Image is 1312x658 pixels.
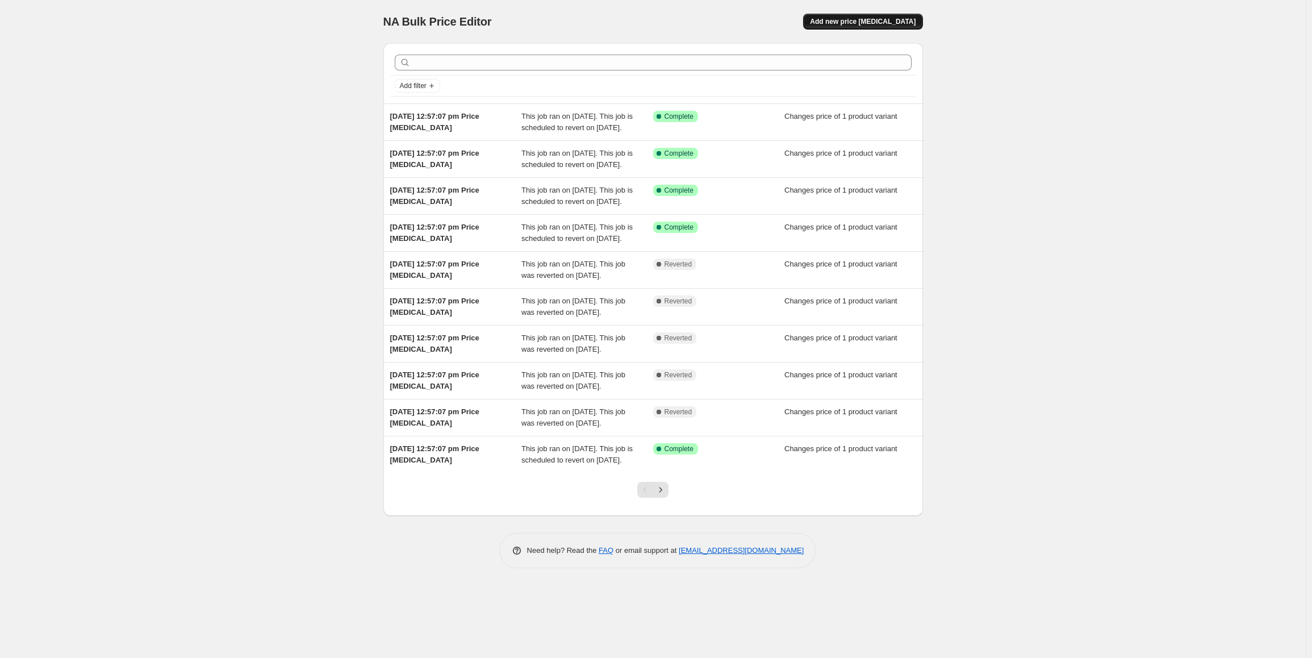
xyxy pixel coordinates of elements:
[803,14,922,30] button: Add new price [MEDICAL_DATA]
[784,407,897,416] span: Changes price of 1 product variant
[653,482,668,498] button: Next
[665,370,692,380] span: Reverted
[521,444,633,464] span: This job ran on [DATE]. This job is scheduled to revert on [DATE].
[521,149,633,169] span: This job ran on [DATE]. This job is scheduled to revert on [DATE].
[390,112,479,132] span: [DATE] 12:57:07 pm Price [MEDICAL_DATA]
[810,17,916,26] span: Add new price [MEDICAL_DATA]
[784,149,897,157] span: Changes price of 1 product variant
[665,223,693,232] span: Complete
[784,112,897,120] span: Changes price of 1 product variant
[390,297,479,316] span: [DATE] 12:57:07 pm Price [MEDICAL_DATA]
[665,112,693,121] span: Complete
[390,334,479,353] span: [DATE] 12:57:07 pm Price [MEDICAL_DATA]
[665,407,692,417] span: Reverted
[390,407,479,427] span: [DATE] 12:57:07 pm Price [MEDICAL_DATA]
[521,370,625,390] span: This job ran on [DATE]. This job was reverted on [DATE].
[665,297,692,306] span: Reverted
[521,260,625,280] span: This job ran on [DATE]. This job was reverted on [DATE].
[599,546,613,555] a: FAQ
[383,15,492,28] span: NA Bulk Price Editor
[665,260,692,269] span: Reverted
[390,149,479,169] span: [DATE] 12:57:07 pm Price [MEDICAL_DATA]
[390,260,479,280] span: [DATE] 12:57:07 pm Price [MEDICAL_DATA]
[521,334,625,353] span: This job ran on [DATE]. This job was reverted on [DATE].
[395,79,440,93] button: Add filter
[784,260,897,268] span: Changes price of 1 product variant
[390,444,479,464] span: [DATE] 12:57:07 pm Price [MEDICAL_DATA]
[665,334,692,343] span: Reverted
[390,370,479,390] span: [DATE] 12:57:07 pm Price [MEDICAL_DATA]
[665,444,693,453] span: Complete
[637,482,668,498] nav: Pagination
[784,297,897,305] span: Changes price of 1 product variant
[784,223,897,231] span: Changes price of 1 product variant
[784,444,897,453] span: Changes price of 1 product variant
[784,370,897,379] span: Changes price of 1 product variant
[613,546,679,555] span: or email support at
[400,81,427,90] span: Add filter
[521,297,625,316] span: This job ran on [DATE]. This job was reverted on [DATE].
[665,186,693,195] span: Complete
[679,546,804,555] a: [EMAIL_ADDRESS][DOMAIN_NAME]
[390,223,479,243] span: [DATE] 12:57:07 pm Price [MEDICAL_DATA]
[521,112,633,132] span: This job ran on [DATE]. This job is scheduled to revert on [DATE].
[390,186,479,206] span: [DATE] 12:57:07 pm Price [MEDICAL_DATA]
[527,546,599,555] span: Need help? Read the
[521,186,633,206] span: This job ran on [DATE]. This job is scheduled to revert on [DATE].
[784,186,897,194] span: Changes price of 1 product variant
[784,334,897,342] span: Changes price of 1 product variant
[521,223,633,243] span: This job ran on [DATE]. This job is scheduled to revert on [DATE].
[665,149,693,158] span: Complete
[521,407,625,427] span: This job ran on [DATE]. This job was reverted on [DATE].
